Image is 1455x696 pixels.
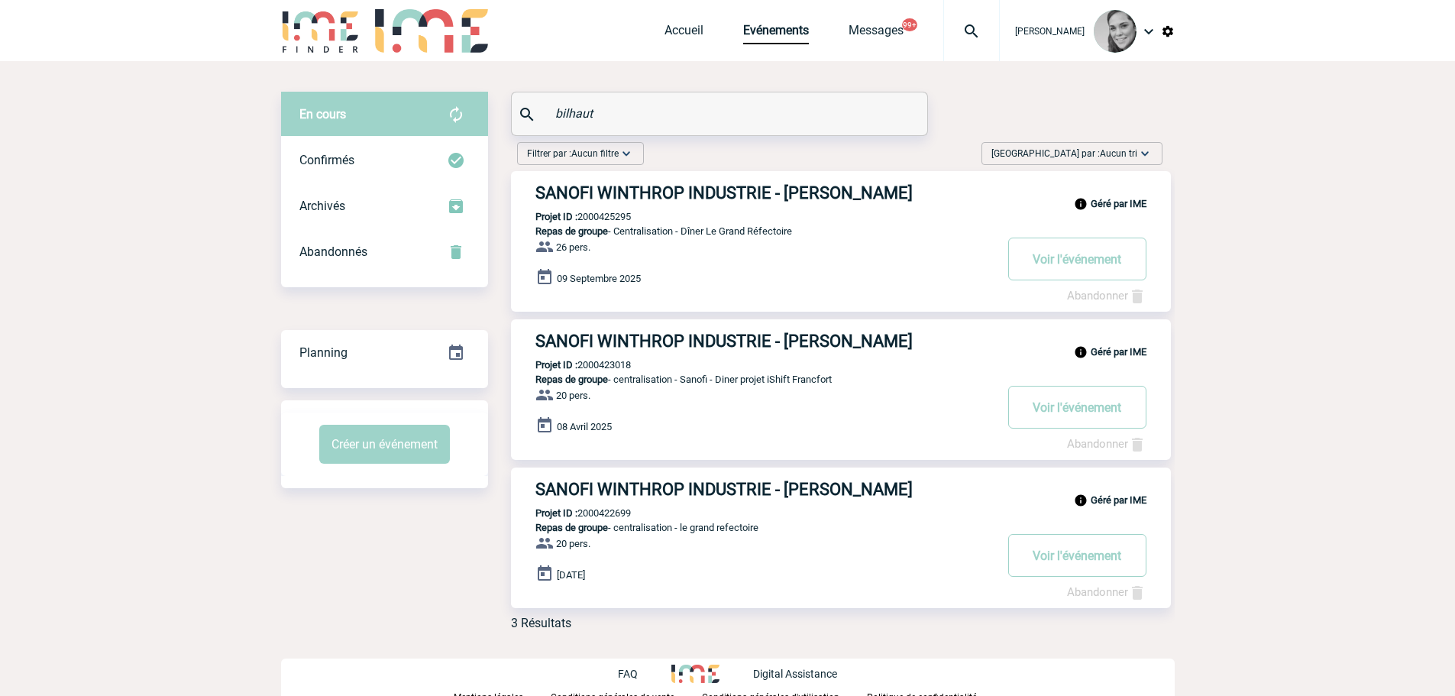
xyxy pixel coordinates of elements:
[1008,534,1146,577] button: Voir l'événement
[618,665,671,680] a: FAQ
[753,668,837,680] p: Digital Assistance
[557,569,585,581] span: [DATE]
[557,273,641,284] span: 09 Septembre 2025
[535,183,994,202] h3: SANOFI WINTHROP INDUSTRIE - [PERSON_NAME]
[1067,289,1146,303] a: Abandonner
[535,332,994,351] h3: SANOFI WINTHROP INDUSTRIE - [PERSON_NAME]
[535,507,577,519] b: Projet ID :
[1100,148,1137,159] span: Aucun tri
[619,146,634,161] img: baseline_expand_more_white_24dp-b.png
[281,92,488,138] div: Retrouvez ici tous vos évènements avant confirmation
[299,153,354,167] span: Confirmés
[671,665,719,683] img: http://www.idealmeetingsevents.fr/
[618,668,638,680] p: FAQ
[299,244,367,259] span: Abandonnés
[1074,345,1088,359] img: info_black_24dp.svg
[319,425,450,464] button: Créer un événement
[299,345,348,360] span: Planning
[664,23,703,44] a: Accueil
[511,480,1171,499] a: SANOFI WINTHROP INDUSTRIE - [PERSON_NAME]
[535,374,608,385] span: Repas de groupe
[535,359,577,371] b: Projet ID :
[1094,10,1137,53] img: 94297-0.png
[281,183,488,229] div: Retrouvez ici tous les événements que vous avez décidé d'archiver
[281,229,488,275] div: Retrouvez ici tous vos événements annulés
[1091,494,1146,506] b: Géré par IME
[511,211,631,222] p: 2000425295
[511,359,631,371] p: 2000423018
[535,522,608,533] span: Repas de groupe
[849,23,904,44] a: Messages
[511,183,1171,202] a: SANOFI WINTHROP INDUSTRIE - [PERSON_NAME]
[556,390,590,401] span: 20 pers.
[299,199,345,213] span: Archivés
[281,9,361,53] img: IME-Finder
[902,18,917,31] button: 99+
[1091,198,1146,209] b: Géré par IME
[1008,386,1146,429] button: Voir l'événement
[991,146,1137,161] span: [GEOGRAPHIC_DATA] par :
[1067,437,1146,451] a: Abandonner
[1091,346,1146,358] b: Géré par IME
[1074,197,1088,211] img: info_black_24dp.svg
[281,330,488,376] div: Retrouvez ici tous vos événements organisés par date et état d'avancement
[1008,238,1146,280] button: Voir l'événement
[535,480,994,499] h3: SANOFI WINTHROP INDUSTRIE - [PERSON_NAME]
[556,241,590,253] span: 26 pers.
[556,538,590,549] span: 20 pers.
[1074,494,1088,507] img: info_black_24dp.svg
[511,522,994,533] p: - centralisation - le grand refectoire
[527,146,619,161] span: Filtrer par :
[535,211,577,222] b: Projet ID :
[551,102,891,125] input: Rechercher un événement par son nom
[1015,26,1085,37] span: [PERSON_NAME]
[571,148,619,159] span: Aucun filtre
[557,421,612,432] span: 08 Avril 2025
[511,374,994,385] p: - centralisation - Sanofi - Diner projet iShift Francfort
[1137,146,1153,161] img: baseline_expand_more_white_24dp-b.png
[511,332,1171,351] a: SANOFI WINTHROP INDUSTRIE - [PERSON_NAME]
[281,329,488,374] a: Planning
[299,107,346,121] span: En cours
[511,507,631,519] p: 2000422699
[535,225,608,237] span: Repas de groupe
[1067,585,1146,599] a: Abandonner
[511,225,994,237] p: - Centralisation - Dîner Le Grand Réfectoire
[743,23,809,44] a: Evénements
[511,616,571,630] div: 3 Résultats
